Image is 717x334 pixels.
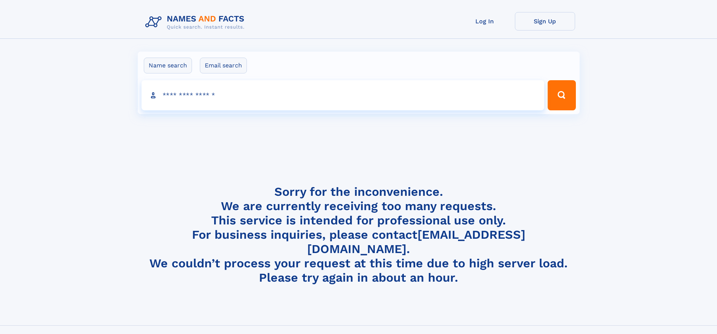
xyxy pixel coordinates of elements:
[455,12,515,31] a: Log In
[144,58,192,73] label: Name search
[142,185,575,285] h4: Sorry for the inconvenience. We are currently receiving too many requests. This service is intend...
[142,12,251,32] img: Logo Names and Facts
[307,227,525,256] a: [EMAIL_ADDRESS][DOMAIN_NAME]
[548,80,575,110] button: Search Button
[142,80,545,110] input: search input
[515,12,575,31] a: Sign Up
[200,58,247,73] label: Email search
